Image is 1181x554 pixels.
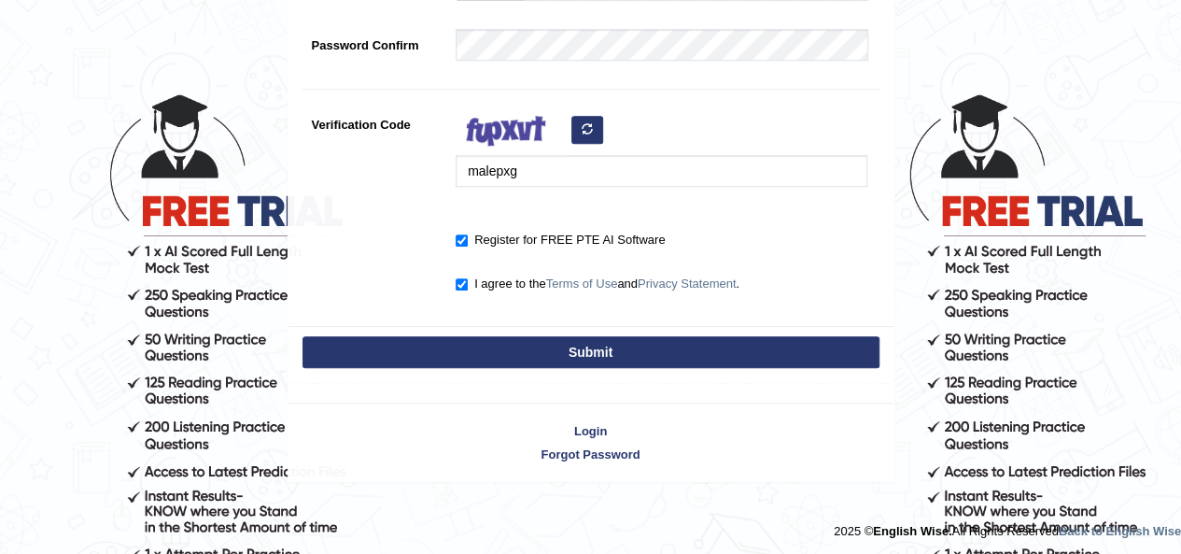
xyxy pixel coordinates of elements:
[288,422,893,440] a: Login
[834,513,1181,540] div: 2025 © All Rights Reserved
[456,234,468,247] input: Register for FREE PTE AI Software
[456,231,665,249] label: Register for FREE PTE AI Software
[638,277,737,291] a: Privacy Statement
[456,278,468,291] input: I agree to theTerms of UseandPrivacy Statement.
[302,108,447,134] label: Verification Code
[302,29,447,54] label: Password Confirm
[873,524,951,538] strong: English Wise.
[288,446,893,463] a: Forgot Password
[302,336,879,368] button: Submit
[456,275,739,293] label: I agree to the and .
[546,277,618,291] a: Terms of Use
[1059,524,1181,538] a: Back to English Wise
